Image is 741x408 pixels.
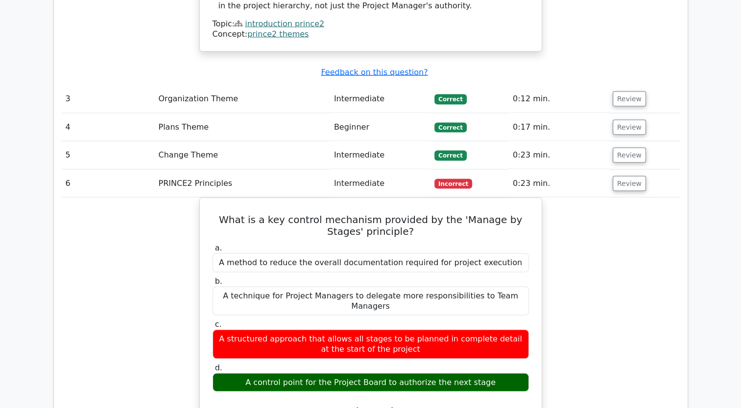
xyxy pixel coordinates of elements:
[212,213,530,237] h5: What is a key control mechanism provided by the 'Manage by Stages' principle?
[154,113,330,141] td: Plans Theme
[434,94,466,104] span: Correct
[330,113,430,141] td: Beginner
[613,147,646,162] button: Review
[434,150,466,160] span: Correct
[509,113,609,141] td: 0:17 min.
[154,85,330,113] td: Organization Theme
[247,29,309,38] a: prince2 themes
[613,176,646,191] button: Review
[215,276,222,285] span: b.
[321,67,428,76] a: Feedback on this question?
[213,253,529,272] div: A method to reduce the overall documentation required for project execution
[330,85,430,113] td: Intermediate
[613,119,646,135] button: Review
[213,329,529,359] div: A structured approach that allows all stages to be planned in complete detail at the start of the...
[154,141,330,169] td: Change Theme
[62,113,155,141] td: 4
[434,179,472,188] span: Incorrect
[213,19,529,29] div: Topic:
[330,141,430,169] td: Intermediate
[215,243,222,252] span: a.
[215,319,222,328] span: c.
[213,29,529,39] div: Concept:
[509,85,609,113] td: 0:12 min.
[613,91,646,106] button: Review
[330,169,430,197] td: Intermediate
[509,141,609,169] td: 0:23 min.
[62,85,155,113] td: 3
[62,169,155,197] td: 6
[213,286,529,316] div: A technique for Project Managers to delegate more responsibilities to Team Managers
[62,141,155,169] td: 5
[509,169,609,197] td: 0:23 min.
[213,373,529,392] div: A control point for the Project Board to authorize the next stage
[215,363,222,372] span: d.
[434,122,466,132] span: Correct
[245,19,324,28] a: introduction prince2
[154,169,330,197] td: PRINCE2 Principles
